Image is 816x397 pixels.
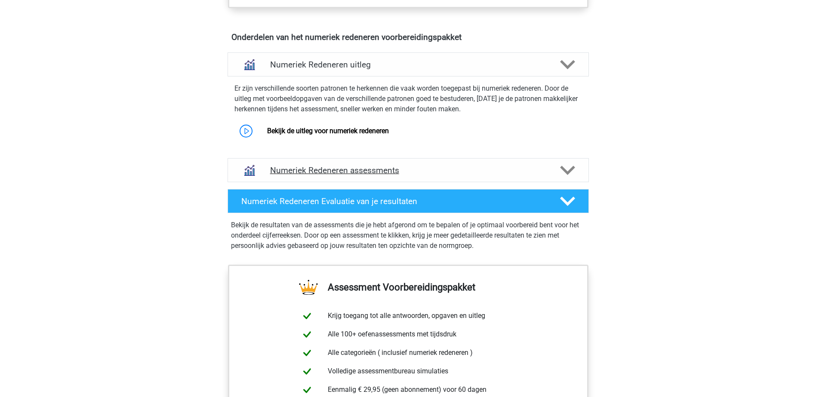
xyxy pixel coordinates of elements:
h4: Numeriek Redeneren Evaluatie van je resultaten [241,196,546,206]
h4: Numeriek Redeneren assessments [270,165,546,175]
a: uitleg Numeriek Redeneren uitleg [224,52,592,76]
img: numeriek redeneren uitleg [238,54,260,76]
a: Bekijk de uitleg voor numeriek redeneren [267,127,389,135]
a: assessments Numeriek Redeneren assessments [224,158,592,182]
h4: Onderdelen van het numeriek redeneren voorbereidingspakket [231,32,585,42]
h4: Numeriek Redeneren uitleg [270,60,546,70]
img: numeriek redeneren assessments [238,159,260,181]
p: Bekijk de resultaten van de assessments die je hebt afgerond om te bepalen of je optimaal voorber... [231,220,585,251]
a: Numeriek Redeneren Evaluatie van je resultaten [224,189,592,213]
p: Er zijn verschillende soorten patronen te herkennen die vaak worden toegepast bij numeriek redene... [234,83,582,114]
